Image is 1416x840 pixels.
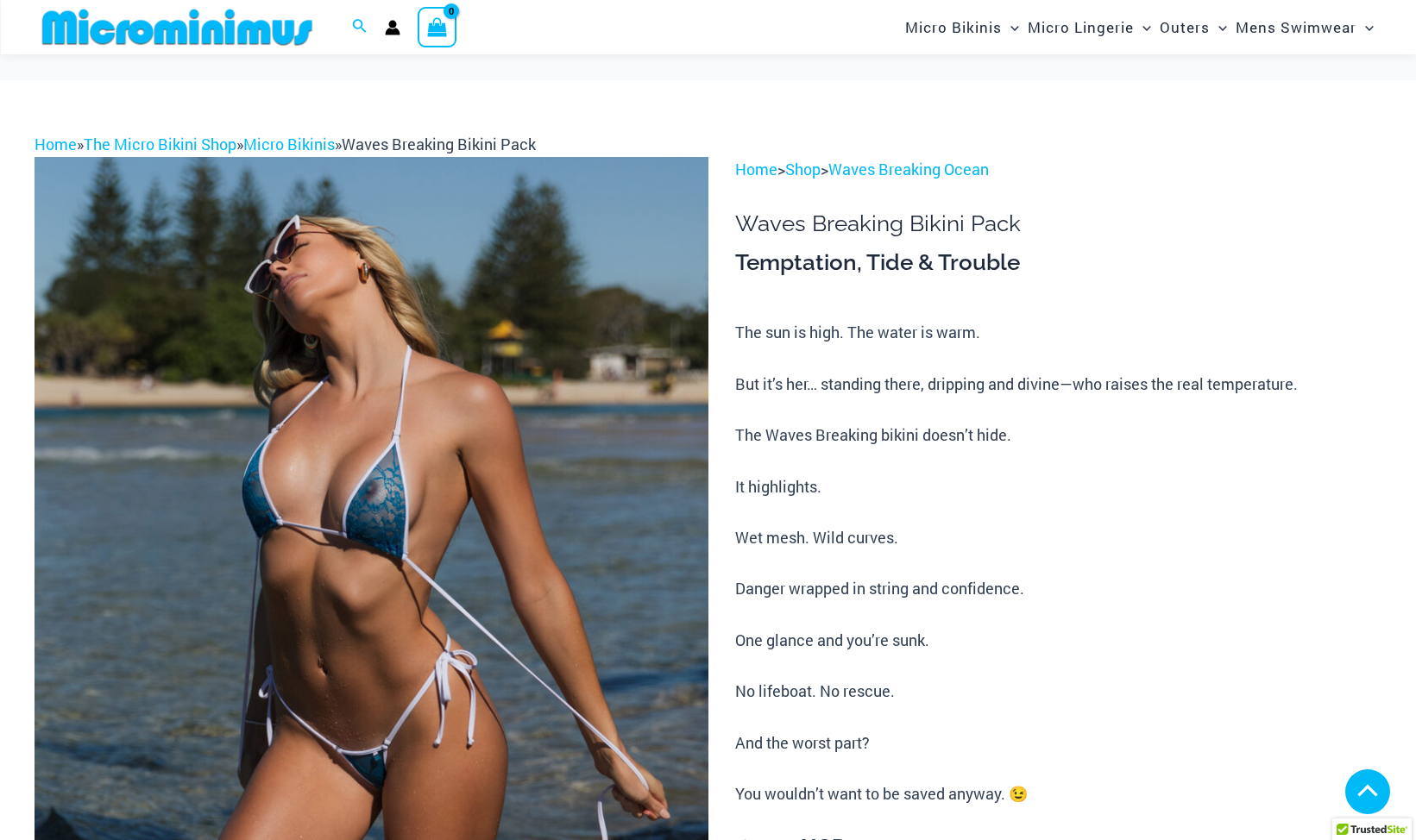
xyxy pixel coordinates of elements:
[1231,5,1378,49] a: Mens SwimwearMenu ToggleMenu Toggle
[1002,5,1019,49] span: Menu Toggle
[385,20,400,35] a: Account icon link
[352,16,368,39] a: Search icon link
[901,5,1023,49] a: Micro BikinisMenu ToggleMenu Toggle
[1160,5,1210,49] span: Outers
[84,134,236,154] a: The Micro Bikini Shop
[828,159,989,179] a: Waves Breaking Ocean
[1134,5,1151,49] span: Menu Toggle
[1028,5,1134,49] span: Micro Lingerie
[35,134,536,154] span: » » »
[35,134,77,154] a: Home
[1210,5,1227,49] span: Menu Toggle
[785,159,821,179] a: Shop
[1236,5,1356,49] span: Mens Swimwear
[905,5,1002,49] span: Micro Bikinis
[735,248,1381,278] h3: Temptation, Tide & Trouble
[243,134,335,154] a: Micro Bikinis
[898,3,1381,52] nav: Site Navigation
[35,8,319,47] img: MM SHOP LOGO FLAT
[735,157,1381,183] p: > >
[342,134,536,154] span: Waves Breaking Bikini Pack
[1155,5,1231,49] a: OutersMenu ToggleMenu Toggle
[1356,5,1374,49] span: Menu Toggle
[1023,5,1155,49] a: Micro LingerieMenu ToggleMenu Toggle
[735,210,1381,237] h1: Waves Breaking Bikini Pack
[735,320,1381,806] p: The sun is high. The water is warm. But it’s her… standing there, dripping and divine—who raises ...
[418,7,457,47] a: View Shopping Cart, empty
[735,159,777,179] a: Home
